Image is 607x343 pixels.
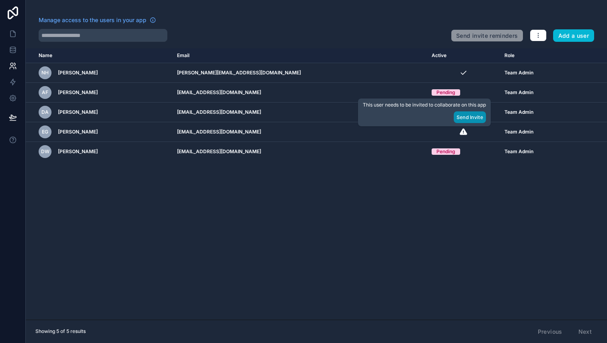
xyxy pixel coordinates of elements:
span: Team Admin [504,148,533,155]
span: DW [41,148,49,155]
span: [PERSON_NAME] [58,109,98,115]
span: [PERSON_NAME] [58,70,98,76]
span: This user needs to be invited to collaborate on this app [363,102,486,108]
th: Role [500,48,573,63]
span: Manage access to the users in your app [39,16,146,24]
span: DA [41,109,49,115]
span: NH [41,70,49,76]
button: Add a user [553,29,595,42]
span: Team Admin [504,70,533,76]
th: Email [172,48,427,63]
th: Name [26,48,172,63]
span: [PERSON_NAME] [58,89,98,96]
td: [EMAIL_ADDRESS][DOMAIN_NAME] [172,83,427,103]
button: Send Invite [454,111,486,123]
a: Manage access to the users in your app [39,16,156,24]
span: [PERSON_NAME] [58,129,98,135]
span: Team Admin [504,89,533,96]
div: scrollable content [26,48,607,320]
span: AF [42,89,48,96]
td: [PERSON_NAME][EMAIL_ADDRESS][DOMAIN_NAME] [172,63,427,83]
td: [EMAIL_ADDRESS][DOMAIN_NAME] [172,122,427,142]
span: Showing 5 of 5 results [35,328,86,335]
div: Pending [436,89,455,96]
td: [EMAIL_ADDRESS][DOMAIN_NAME] [172,103,427,122]
td: [EMAIL_ADDRESS][DOMAIN_NAME] [172,142,427,162]
span: Team Admin [504,129,533,135]
div: Pending [436,148,455,155]
span: Team Admin [504,109,533,115]
span: EG [42,129,48,135]
span: [PERSON_NAME] [58,148,98,155]
th: Active [427,48,500,63]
